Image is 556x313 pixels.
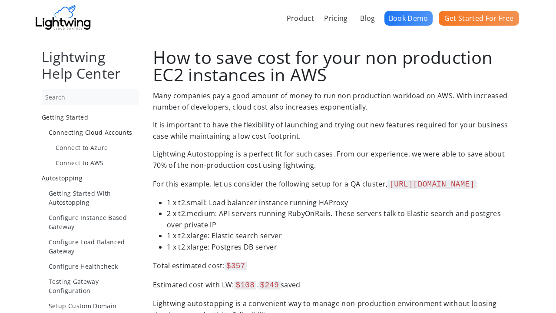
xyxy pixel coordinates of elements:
[153,149,514,171] p: Lightwing Autostopping is a perfect fit for such cases. From our experience, we were able to save...
[56,158,139,167] a: Connect to AWS
[42,174,83,182] span: Autostopping
[167,197,514,209] li: 1 x t2.small: Load balancer instance running HAProxy
[42,113,88,121] span: Getting Started
[439,11,519,26] a: Get Started For Free
[153,260,514,272] p: Total estimated cost:
[167,230,514,242] li: 1 x t2.xlarge: Elastic search server
[153,279,514,291] p: Estimated cost with LW: . saved
[258,281,281,290] code: $249
[49,301,139,310] a: Setup Custom Domain
[387,180,476,189] code: [URL][DOMAIN_NAME]
[49,277,139,295] a: Testing Gateway Configuration
[42,89,139,105] input: Search
[153,49,514,83] h1: How to save cost for your non production EC2 instances in AWS
[321,9,351,28] a: Pricing
[49,189,139,207] a: Getting Started With Autostopping
[49,237,139,256] a: Configure Load Balanced Gateway
[284,9,317,28] a: Product
[167,242,514,253] li: 1 x t2.xlarge: Postgres DB server
[167,208,514,230] li: 2 x t2.medium: API servers running RubyOnRails. These servers talk to Elastic search and postgres...
[384,11,433,26] a: Book Demo
[153,90,514,113] p: Many companies pay a good amount of money to run non production workload on AWS. With increased n...
[153,120,514,142] p: It is important to have the flexibility of launching and trying out new features required for you...
[225,262,247,270] code: $357
[153,178,514,190] p: For this example, let us consider the following setup for a QA cluster, :
[42,47,121,83] a: Lightwing Help Center
[56,143,139,152] a: Connect to Azure
[49,128,132,137] span: Connecting Cloud Accounts
[234,281,257,290] code: $108
[49,213,139,231] a: Configure Instance Based Gateway
[357,9,378,28] a: Blog
[49,262,139,271] a: Configure Healthcheck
